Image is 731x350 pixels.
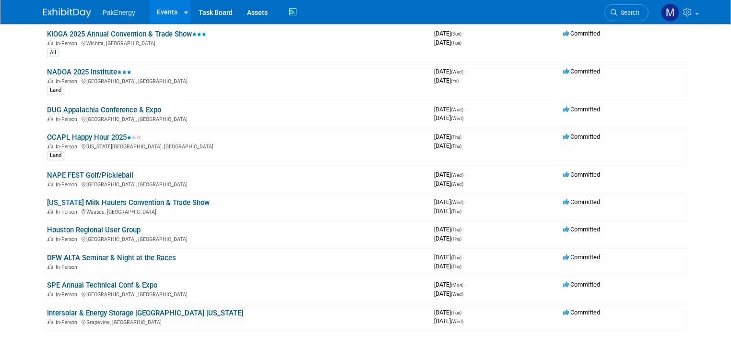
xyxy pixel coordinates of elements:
div: Land [47,86,64,95]
span: - [465,68,466,75]
span: (Mon) [451,282,463,288]
span: (Wed) [451,69,463,74]
div: [GEOGRAPHIC_DATA], [GEOGRAPHIC_DATA] [47,77,426,84]
span: [DATE] [434,226,464,233]
span: (Thu) [451,255,461,260]
span: Search [617,9,639,16]
a: SPE Annual Technical Conf & Expo [47,281,157,290]
span: [DATE] [434,253,464,261]
span: Committed [563,253,600,261]
span: (Wed) [451,200,463,205]
span: In-Person [56,181,80,188]
a: NADOA 2025 Institute [47,68,131,76]
span: [DATE] [434,235,461,242]
span: In-Person [56,291,80,298]
span: [DATE] [434,114,463,121]
span: - [463,30,464,37]
img: In-Person Event [47,40,53,45]
span: [DATE] [434,39,461,46]
img: In-Person Event [47,319,53,324]
span: In-Person [56,116,80,122]
div: Wichita, [GEOGRAPHIC_DATA] [47,39,426,47]
span: [DATE] [434,317,463,325]
span: (Wed) [451,116,463,121]
a: KIOGA 2025 Annual Convention & Trade Show [47,30,206,38]
img: In-Person Event [47,144,53,148]
span: (Wed) [451,291,463,297]
span: In-Person [56,78,80,84]
span: Committed [563,198,600,205]
div: [US_STATE][GEOGRAPHIC_DATA], [GEOGRAPHIC_DATA] [47,142,426,150]
span: - [465,281,466,288]
span: - [463,309,464,316]
span: (Sun) [451,31,461,36]
span: - [465,106,466,113]
span: In-Person [56,319,80,326]
span: [DATE] [434,68,466,75]
span: Committed [563,281,600,288]
img: In-Person Event [47,116,53,121]
img: In-Person Event [47,78,53,83]
a: Search [604,4,648,21]
span: (Fri) [451,78,459,84]
div: [GEOGRAPHIC_DATA], [GEOGRAPHIC_DATA] [47,235,426,242]
a: [US_STATE] Milk Haulers Convention & Trade Show [47,198,210,207]
span: (Thu) [451,236,461,241]
span: (Thu) [451,227,461,232]
span: [DATE] [434,198,466,205]
span: - [463,226,464,233]
span: (Wed) [451,319,463,324]
div: Land [47,151,64,160]
span: (Thu) [451,264,461,269]
span: [DATE] [434,77,459,84]
span: Committed [563,309,600,316]
span: (Wed) [451,172,463,178]
a: DUG Appalachia Conference & Expo [47,106,161,114]
a: Intersolar & Energy Storage [GEOGRAPHIC_DATA] [US_STATE] [47,309,243,317]
div: All [47,48,59,57]
span: [DATE] [434,207,461,215]
img: In-Person Event [47,209,53,214]
span: Committed [563,106,600,113]
img: In-Person Event [47,264,53,269]
span: [DATE] [434,180,463,187]
span: - [463,253,464,261]
div: Wausau, [GEOGRAPHIC_DATA] [47,207,426,215]
span: In-Person [56,40,80,47]
span: (Thu) [451,134,461,140]
a: Houston Regional User Group [47,226,141,234]
span: In-Person [56,209,80,215]
img: In-Person Event [47,181,53,186]
span: - [463,133,464,140]
img: In-Person Event [47,236,53,241]
span: [DATE] [434,281,466,288]
span: (Wed) [451,107,463,112]
a: DFW ALTA Seminar & Night at the Races [47,253,176,262]
span: PakEnergy [103,9,135,16]
span: (Wed) [451,181,463,187]
span: [DATE] [434,263,461,270]
span: [DATE] [434,290,463,297]
span: (Thu) [451,144,461,149]
div: [GEOGRAPHIC_DATA], [GEOGRAPHIC_DATA] [47,115,426,122]
span: - [465,198,466,205]
div: Grapevine, [GEOGRAPHIC_DATA] [47,318,426,326]
img: ExhibitDay [43,8,91,18]
span: (Tue) [451,40,461,46]
span: Committed [563,30,600,37]
span: Committed [563,133,600,140]
span: [DATE] [434,30,464,37]
span: Committed [563,68,600,75]
span: (Tue) [451,310,461,315]
span: (Thu) [451,209,461,214]
span: Committed [563,226,600,233]
img: Mary Walker [661,3,679,22]
span: [DATE] [434,309,464,316]
span: In-Person [56,264,80,270]
span: [DATE] [434,171,466,178]
a: OCAPL Happy Hour 2025 [47,133,141,142]
span: [DATE] [434,133,464,140]
span: [DATE] [434,106,466,113]
span: [DATE] [434,142,461,149]
a: NAPE FEST Golf/Pickleball [47,171,133,180]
